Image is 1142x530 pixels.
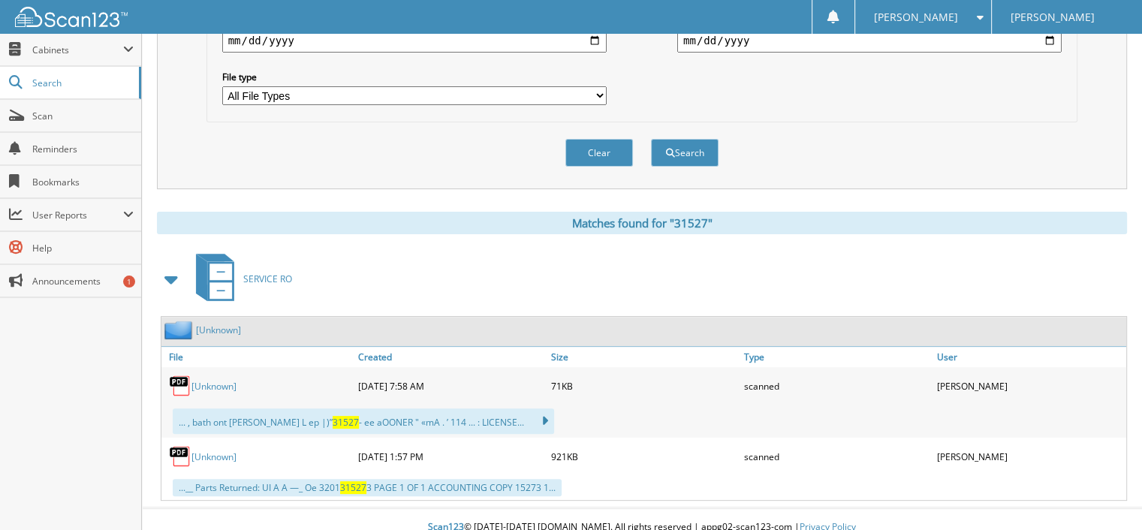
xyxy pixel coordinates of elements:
input: start [222,29,607,53]
span: [PERSON_NAME] [874,13,958,22]
div: ...__ Parts Returned: UI A A —_ Oe 3201 3 PAGE 1 OF 1 ACCOUNTING COPY 15273 1... [173,479,562,496]
img: scan123-logo-white.svg [15,7,128,27]
img: PDF.png [169,375,191,397]
div: [DATE] 7:58 AM [354,371,547,401]
a: [Unknown] [196,324,241,336]
div: scanned [740,441,933,471]
span: Search [32,77,131,89]
span: Reminders [32,143,134,155]
span: Scan [32,110,134,122]
span: SERVICE RO [243,273,292,285]
a: [Unknown] [191,450,237,463]
div: 71KB [547,371,740,401]
div: Matches found for "31527" [157,212,1127,234]
img: folder2.png [164,321,196,339]
a: Size [547,347,740,367]
input: end [677,29,1062,53]
div: [PERSON_NAME] [933,441,1126,471]
div: [DATE] 1:57 PM [354,441,547,471]
img: PDF.png [169,445,191,468]
a: Created [354,347,547,367]
span: [PERSON_NAME] [1011,13,1095,22]
span: Cabinets [32,44,123,56]
button: Search [651,139,719,167]
a: User [933,347,1126,367]
span: Bookmarks [32,176,134,188]
div: 1 [123,276,135,288]
span: User Reports [32,209,123,221]
div: 921KB [547,441,740,471]
div: scanned [740,371,933,401]
span: Announcements [32,275,134,288]
a: Type [740,347,933,367]
a: File [161,347,354,367]
label: File type [222,71,607,83]
span: Help [32,242,134,254]
div: [PERSON_NAME] [933,371,1126,401]
span: 31527 [333,416,359,429]
span: 31527 [340,481,366,494]
a: SERVICE RO [187,249,292,309]
div: ... , bath ont [PERSON_NAME] L ep |)” - ee aOONER " «mA . ’ 114 ... : LICENSE... [173,408,554,434]
button: Clear [565,139,633,167]
a: [Unknown] [191,380,237,393]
